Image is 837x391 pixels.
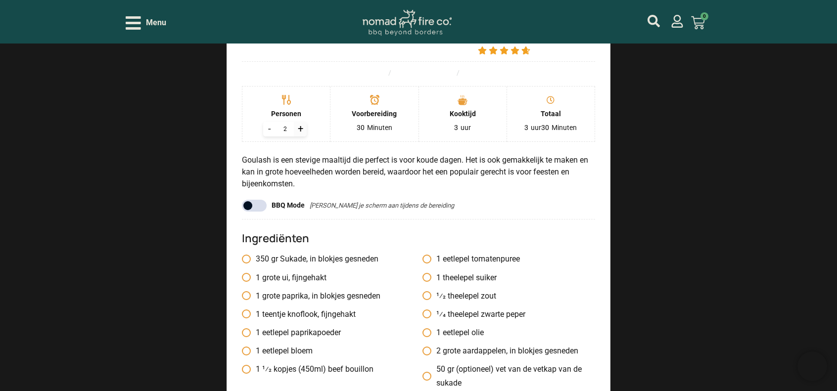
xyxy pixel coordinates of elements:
[357,123,365,133] p: 30
[679,10,717,36] a: 0
[274,364,373,374] span: kopjes (450ml) beef bouillon
[382,69,450,77] span: Keuken:
[272,200,305,211] span: BBQ Mode
[280,254,378,263] span: Sukade, in blokjes gesneden
[436,364,445,374] span: 50
[262,291,380,301] span: grote paprika, in blokjes gesneden
[448,291,496,301] span: theelepel zout
[648,15,660,27] a: mijn account
[567,47,574,54] small: 14
[454,123,458,133] p: 3
[797,351,827,381] iframe: Brevo live chat
[578,47,593,54] small: votes
[256,346,260,355] span: 1
[537,47,546,54] small: 4.7
[541,123,549,133] p: 30
[242,45,333,55] span: Recept door [PERSON_NAME]
[436,291,446,301] span: 1⁄2
[424,109,501,119] span: Kooktijd
[256,291,260,301] span: 1
[256,364,272,374] span: 1 1⁄2
[443,254,520,263] span: eetlepel tomatenpuree
[242,154,595,190] p: Goulash is een stevige maaltijd die perfect is voor koude dagen. Het is ook gemakkelijk te maken ...
[436,364,582,387] span: (optioneel) vet van de vetkap van de sukade
[512,109,589,119] span: Totaal
[550,47,563,54] small: from
[242,232,595,245] h3: Ingrediënten
[363,10,452,36] img: Nomad Logo
[419,69,450,77] mark: Hongaars
[499,69,529,77] mark: makkelijk
[367,123,392,133] span: Minuten
[450,69,529,77] span: Moeilijkheid
[260,69,382,77] mark: BBQ Inspiratie, Kamado BBQ Recepten
[448,309,525,319] span: theelepel zwarte peper
[262,346,313,355] span: eetlepel bloem
[256,328,260,337] span: 1
[443,346,578,355] span: grote aardappelen, in blokjes gesneden
[336,109,413,119] span: Voorbereiding
[262,273,326,282] span: grote ui, fijngehakt
[262,309,356,319] span: teentje knoflook, fijngehakt
[524,123,528,133] p: 3
[700,12,708,20] span: 0
[146,17,166,29] span: Menu
[310,201,454,211] p: [PERSON_NAME] je scherm aan tijdens de bereiding
[242,69,382,77] span: Gang:
[262,328,341,337] span: eetlepel paprikapoeder
[436,346,441,355] span: 2
[443,328,484,337] span: eetlepel olie
[447,364,454,374] span: gr
[531,123,541,133] span: uur
[256,273,260,282] span: 1
[443,273,497,282] span: theelepel suiker
[461,123,471,133] span: uur
[271,254,278,263] span: gr
[436,273,441,282] span: 1
[294,122,307,136] div: +
[436,309,446,319] span: 1⁄4
[263,122,276,136] div: -
[436,254,441,263] span: 1
[256,254,269,263] span: 350
[436,328,441,337] span: 1
[256,309,260,319] span: 1
[671,15,684,28] a: mijn account
[552,123,577,133] span: Minuten
[248,109,325,119] span: Personen
[126,14,166,32] div: Open/Close Menu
